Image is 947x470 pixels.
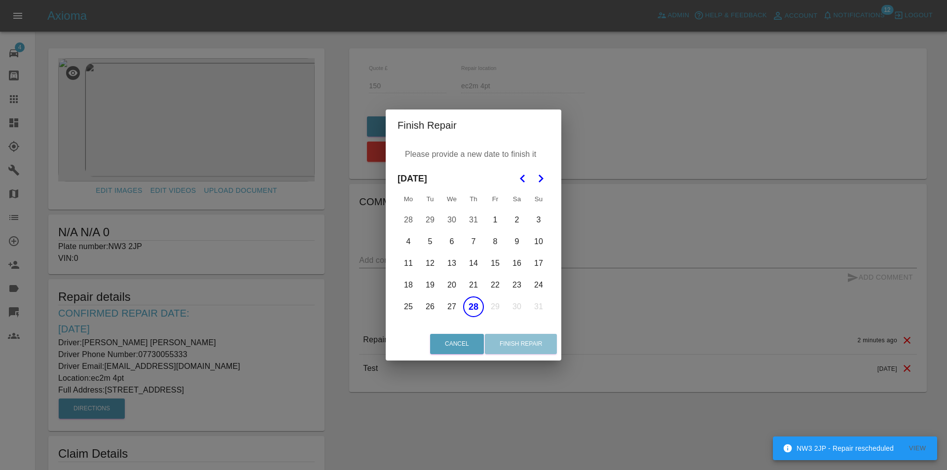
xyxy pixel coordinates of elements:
button: Sunday, August 24th, 2025 [528,275,549,295]
button: Wednesday, August 6th, 2025 [441,231,462,252]
button: Saturday, August 30th, 2025 [507,296,527,317]
th: Thursday [463,189,484,209]
button: Friday, August 22nd, 2025 [485,275,506,295]
button: Thursday, August 7th, 2025 [463,231,484,252]
button: Saturday, August 16th, 2025 [507,253,527,274]
th: Tuesday [419,189,441,209]
button: Friday, August 15th, 2025 [485,253,506,274]
th: Sunday [528,189,549,209]
button: Tuesday, August 26th, 2025 [420,296,440,317]
button: Friday, August 8th, 2025 [485,231,506,252]
button: View [902,441,933,456]
button: Friday, August 1st, 2025 [485,210,506,230]
button: Wednesday, August 27th, 2025 [441,296,462,317]
button: Today, Thursday, August 28th, 2025, selected [463,296,484,317]
table: August 2025 [398,189,549,318]
p: Please provide a new date to finish it [402,146,545,163]
button: Tuesday, July 29th, 2025 [420,210,440,230]
button: Friday, August 29th, 2025 [485,296,506,317]
span: [DATE] [398,168,427,189]
div: NW3 2JP - Repair rescheduled [783,439,894,457]
button: Tuesday, August 12th, 2025 [420,253,440,274]
button: Monday, August 18th, 2025 [398,275,419,295]
button: Saturday, August 23rd, 2025 [507,275,527,295]
button: Sunday, August 17th, 2025 [528,253,549,274]
th: Friday [484,189,506,209]
th: Wednesday [441,189,463,209]
button: Monday, August 25th, 2025 [398,296,419,317]
button: Monday, August 11th, 2025 [398,253,419,274]
button: Thursday, August 14th, 2025 [463,253,484,274]
button: Monday, August 4th, 2025 [398,231,419,252]
button: Wednesday, July 30th, 2025 [441,210,462,230]
button: Cancel [430,334,484,354]
button: Thursday, August 21st, 2025 [463,275,484,295]
button: Saturday, August 9th, 2025 [507,231,527,252]
button: Saturday, August 2nd, 2025 [507,210,527,230]
button: Sunday, August 31st, 2025 [528,296,549,317]
th: Monday [398,189,419,209]
th: Saturday [506,189,528,209]
button: Wednesday, August 13th, 2025 [441,253,462,274]
button: Go to the Previous Month [514,170,532,187]
button: Monday, July 28th, 2025 [398,210,419,230]
h2: Finish Repair [386,109,561,141]
button: Wednesday, August 20th, 2025 [441,275,462,295]
button: Sunday, August 10th, 2025 [528,231,549,252]
button: Sunday, August 3rd, 2025 [528,210,549,230]
button: Thursday, July 31st, 2025 [463,210,484,230]
button: Tuesday, August 19th, 2025 [420,275,440,295]
button: Go to the Next Month [532,170,549,187]
button: Tuesday, August 5th, 2025 [420,231,440,252]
